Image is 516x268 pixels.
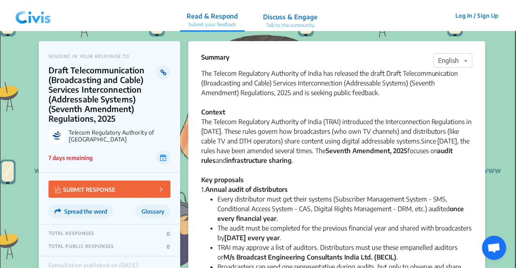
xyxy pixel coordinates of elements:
p: Telecom Regulatory Authority of [GEOGRAPHIC_DATA] [69,129,171,143]
strong: Annual audit of distributors [205,185,288,193]
p: Talk to the community [263,22,318,29]
li: Every distributor must get their systems (Subscriber Management System - SMS, Conditional Access ... [217,194,472,223]
p: 0 [166,243,170,250]
div: 1. [201,185,472,194]
strong: Seventh Amendment, 2025 [326,147,407,155]
p: 0 [166,231,170,237]
span: Spread the word [64,208,107,215]
img: navlogo.png [12,4,54,28]
img: Vector.jpg [55,186,61,193]
p: Discuss & Engage [263,12,318,22]
li: TRAI may approve a list of auditors. Distributors must use these empanelled auditors or . [217,243,472,262]
button: SUBMIT RESPONSE [48,181,171,198]
p: 7 days remaining [48,154,93,162]
p: Draft Telecommunication (Broadcasting and Cable) Services Interconnection (Addressable Systems) (... [48,65,156,123]
p: TOTAL RESPONSES [48,231,95,237]
p: SUBMIT RESPONSE [55,185,116,194]
p: TOTAL PUBLIC RESPONSES [48,243,114,250]
strong: [DATE] every year [224,234,280,242]
p: Read & Respond [187,11,238,21]
li: The audit must be completed for the previous financial year and shared with broadcasters by . [217,223,472,243]
strong: Context [201,108,225,116]
strong: infrastructure sharing [226,156,292,164]
img: Telecom Regulatory Authority of India logo [48,127,65,144]
strong: Key proposals [201,176,244,184]
button: Spread the word [48,204,113,218]
strong: audit rules [201,147,453,164]
p: Submit your feedback [187,21,238,28]
button: Log In / Sign Up [450,9,504,22]
div: The Telecom Regulatory Authority of India has released the draft Draft Telecommunication (Broadca... [201,69,472,185]
p: Summary [201,52,230,62]
button: Glossary [135,204,171,218]
div: Open chat [482,236,506,260]
p: SENDING IN YOUR RESPONSE TO [48,54,171,59]
strong: M/s Broadcast Engineering Consultants India Ltd. (BECIL) [223,253,396,261]
span: Glossary [141,208,164,215]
